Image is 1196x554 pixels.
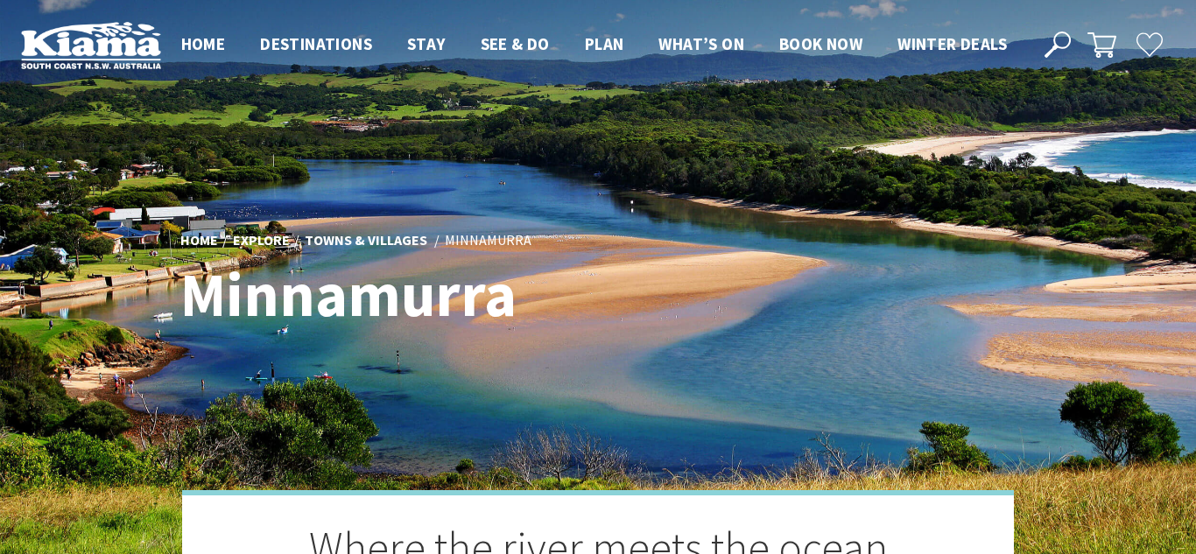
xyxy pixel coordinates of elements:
span: Destinations [260,33,372,54]
img: Kiama Logo [21,21,161,69]
a: Towns & Villages [305,231,427,250]
span: Book now [779,33,862,54]
li: Minnamurra [445,229,531,252]
span: Winter Deals [897,33,1007,54]
a: Explore [233,231,290,250]
span: Stay [407,33,446,54]
span: Home [181,33,226,54]
span: See & Do [481,33,550,54]
nav: Main Menu [164,31,1024,60]
h1: Minnamurra [180,261,675,328]
a: Home [180,231,218,250]
span: What’s On [658,33,744,54]
span: Plan [585,33,624,54]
